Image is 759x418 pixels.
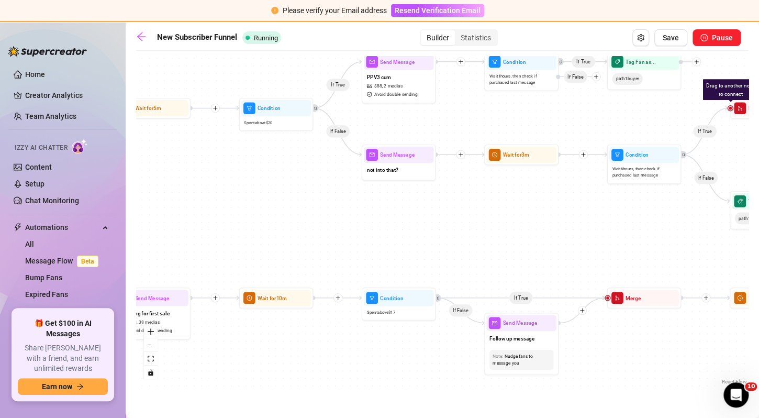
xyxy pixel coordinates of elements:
span: Spent above $ 20 [244,119,272,126]
span: Condition [626,151,649,159]
span: Izzy AI Chatter [15,143,68,153]
span: tag [611,56,623,68]
a: React Flow attribution [722,379,747,384]
div: tagTag Fan as...path1buyer [607,51,681,90]
span: Wait for 3m [503,151,529,159]
g: Edge from d01f7b05-b400-45dd-a78c-721615f40d7f to 9b2d322b-e5d5-45c4-b20e-ab5db795fc07 [682,108,728,155]
span: If False [563,70,587,83]
span: pause-circle [700,34,708,41]
span: plus [581,152,586,157]
div: filterConditionSpentabove$20 [239,98,313,131]
div: mailSend MessagePPV3 cumpicture$88,2 mediassafety-certificateAvoid double sending [362,51,436,103]
span: Tag Fan as... [626,58,656,66]
span: plus [694,59,699,64]
span: Send Message [380,151,415,159]
span: thunderbolt [14,223,22,232]
div: mergeMerge [607,288,681,309]
span: pushing for first sale [121,309,170,317]
span: Wait for 10m [258,294,286,302]
span: plus [704,295,709,301]
div: Builder [421,30,455,45]
div: mailSend Messagenot into that? [362,145,436,181]
span: Save [663,34,679,42]
span: plus [594,74,599,79]
div: clock-circleWait for10m [239,288,313,309]
button: zoom in [144,325,158,338]
button: Pause [693,29,741,46]
g: Edge from a6dfedf9-ba65-4b72-8f37-e1bfbae51f59 to a4f418d2-7159-4913-93f4-f9cbd04844c8 [559,298,605,323]
span: plus [458,152,463,157]
div: mailSend Messagepushing for first salepicture$29,38 mediassafety-certificateAvoid double sending [116,288,191,339]
a: Setup [25,180,44,188]
span: clock-circle [489,149,501,161]
span: merge [734,102,746,114]
span: filter [243,102,255,114]
button: zoom out [144,338,158,352]
button: fit view [144,352,158,366]
a: Team Analytics [25,112,76,120]
span: 38 medias [139,319,160,326]
div: Drag to another node to connect [702,79,758,100]
span: tag [734,195,746,207]
span: retweet [680,153,685,156]
span: Condition [503,58,526,66]
span: Spent above $ 17 [367,309,395,315]
span: setting [637,34,644,41]
a: Bump Fans [25,273,62,282]
div: clock-circleWait for3m [484,145,559,166]
span: Condition [258,104,281,113]
div: Please verify your Email address [283,5,387,16]
span: retweet [312,106,317,109]
span: plus [213,295,218,301]
a: Content [25,163,52,171]
span: Merge [626,294,641,302]
span: clock-circle [734,292,746,304]
span: mail [366,149,378,161]
span: 10 [745,382,757,391]
span: exclamation-circle [271,7,278,14]
div: Nudge fans to message you [493,353,551,367]
a: Home [25,70,45,79]
span: plus [579,308,585,313]
span: Automations [25,219,99,236]
g: Edge from fafa4a40-c2a5-4d97-bea9-e86bdc2e3dd7 to a6dfedf9-ba65-4b72-8f37-e1bfbae51f59 [437,298,485,323]
span: Avoid double sending [129,327,172,334]
a: arrow-left [136,31,152,44]
strong: New Subscriber Funnel [157,32,237,42]
span: PPV3 cum [367,73,391,81]
span: Wait for 5m [135,104,161,113]
a: Creator Analytics [25,87,109,104]
g: Edge from d01f7b05-b400-45dd-a78c-721615f40d7f to 583c5210-4976-4ff2-8241-07c1085c599c [682,155,730,201]
span: mail [489,317,501,329]
span: arrow-right [76,383,84,390]
span: Wait 1 hours, then check if purchased last message [489,73,553,86]
button: Save Flow [654,29,687,46]
span: Follow up message [489,334,535,343]
span: Wait 6 hours, then check if purchased last message [612,166,676,179]
span: plus [458,59,463,64]
span: 🎁 Get $100 in AI Messages [18,318,108,339]
span: Resend Verification Email [395,6,481,15]
span: Pause [712,34,733,42]
button: Earn nowarrow-right [18,378,108,395]
div: mailSend MessageFollow up messageNote:Nudge fans to message you [484,313,559,375]
span: Send Message [135,294,170,302]
span: mail [366,56,378,68]
button: toggle interactivity [144,366,158,379]
span: safety-certificate [367,92,373,97]
button: Open Exit Rules [632,29,649,46]
a: Chat Monitoring [25,196,79,205]
span: filter [611,149,623,161]
span: clock-circle [243,292,255,304]
span: filter [489,56,501,68]
span: arrow-left [136,31,147,42]
span: Share [PERSON_NAME] with a friend, and earn unlimited rewards [18,343,108,374]
a: Message FlowBeta [25,257,103,265]
span: Running [254,34,278,42]
img: AI Chatter [72,139,88,154]
span: path1buyer [612,73,642,85]
span: Beta [77,256,98,267]
span: Send Message [380,58,415,66]
span: Earn now [42,382,72,391]
span: 2 medias [384,83,403,90]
